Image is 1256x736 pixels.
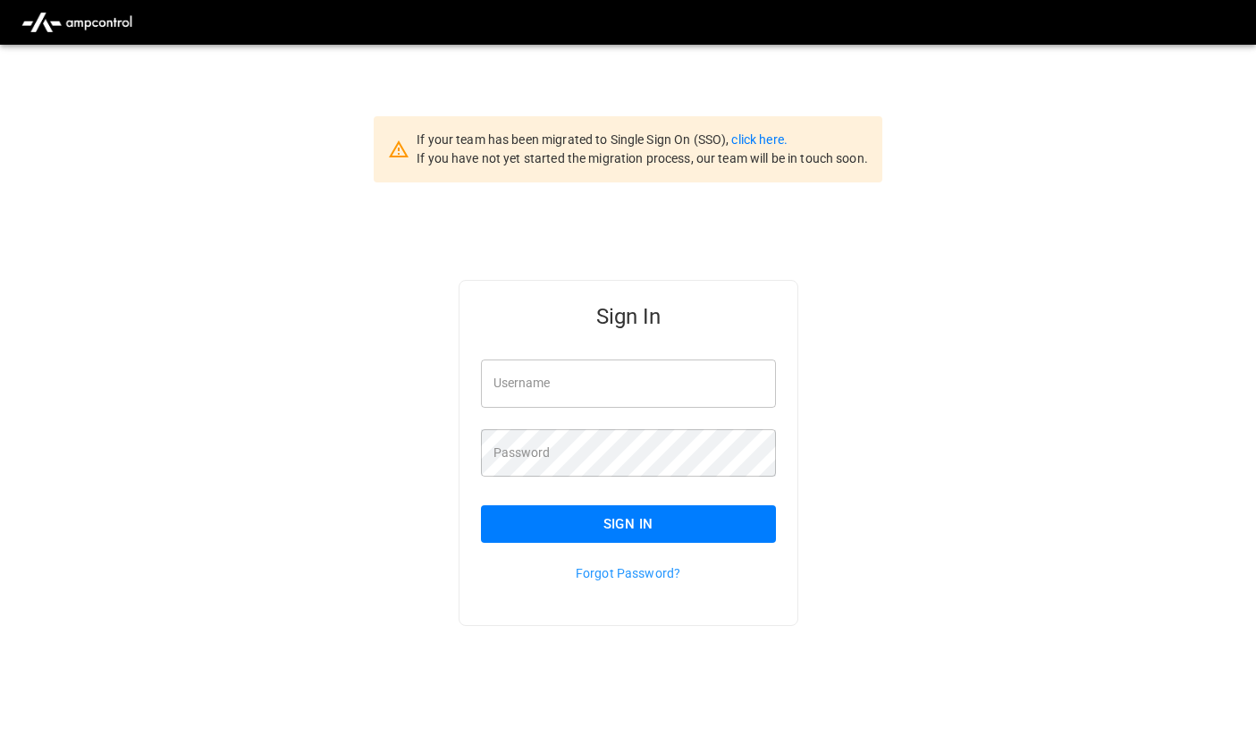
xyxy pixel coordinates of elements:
button: Sign In [481,505,776,543]
span: If you have not yet started the migration process, our team will be in touch soon. [417,151,868,165]
h5: Sign In [481,302,776,331]
span: If your team has been migrated to Single Sign On (SSO), [417,132,731,147]
a: click here. [731,132,787,147]
img: ampcontrol.io logo [14,5,139,39]
p: Forgot Password? [481,564,776,582]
